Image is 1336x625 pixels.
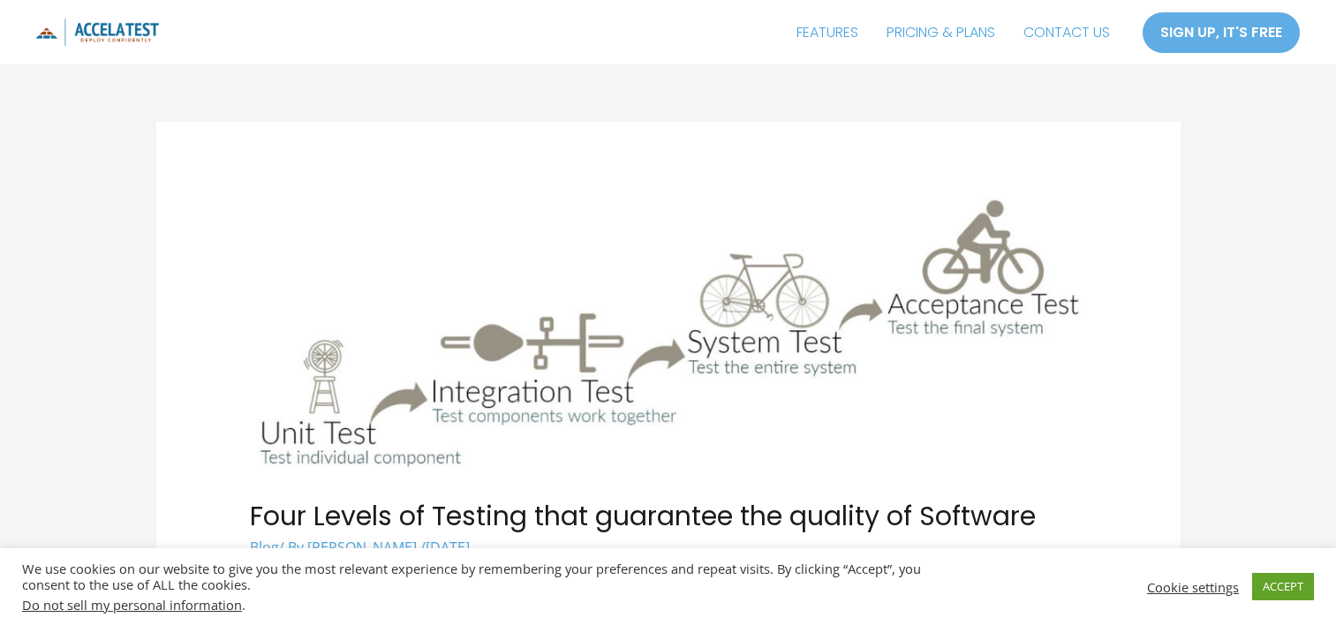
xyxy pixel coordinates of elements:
[1142,11,1301,54] a: SIGN UP, IT'S FREE
[782,11,1124,55] nav: Site Navigation
[872,11,1009,55] a: PRICING & PLANS
[1009,11,1124,55] a: CONTACT US
[1252,573,1314,600] a: ACCEPT
[307,538,420,557] a: [PERSON_NAME]
[250,538,279,557] a: Blog
[782,11,872,55] a: FEATURES
[250,197,1086,472] img: The Four Levels of Software Testing: Unit Test, Integration Test, System Test, Acceptance Test
[1147,579,1239,595] a: Cookie settings
[22,596,242,614] a: Do not sell my personal information
[22,561,926,613] div: We use cookies on our website to give you the most relevant experience by remembering your prefer...
[22,597,926,613] div: .
[426,538,470,557] span: [DATE]
[250,538,1086,558] div: / By /
[250,501,1086,532] h1: Four Levels of Testing that guarantee the quality of Software
[35,19,159,46] img: icon
[307,538,417,557] span: [PERSON_NAME]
